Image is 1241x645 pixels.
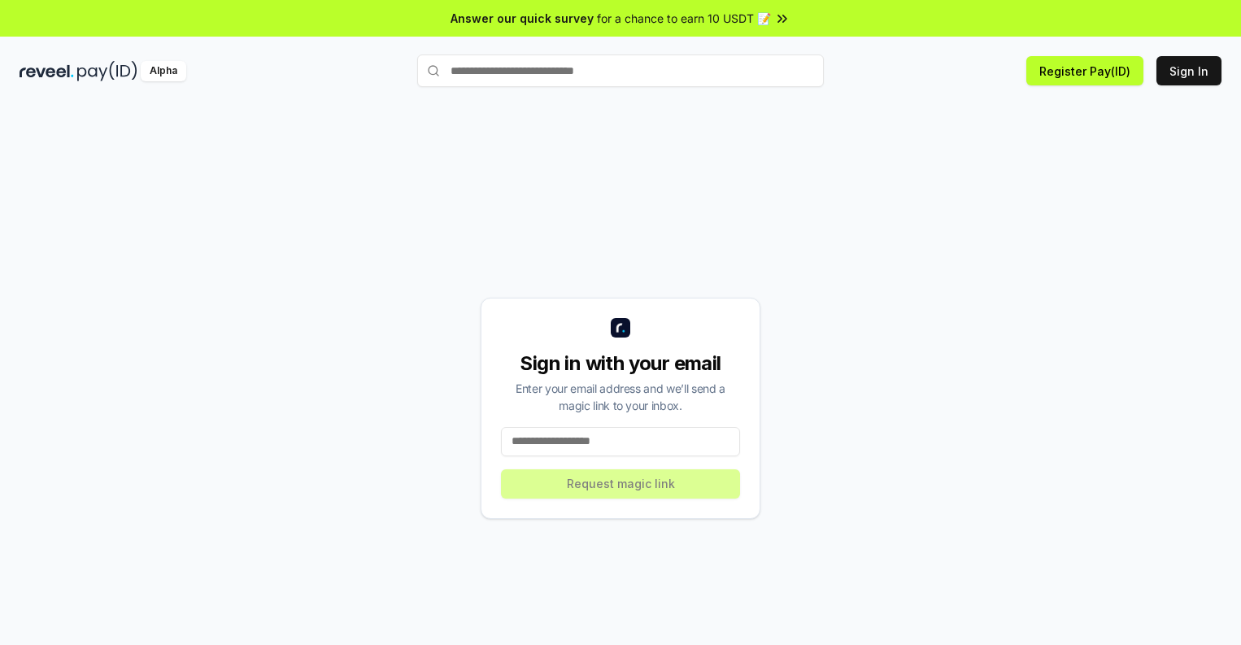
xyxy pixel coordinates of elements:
img: pay_id [77,61,137,81]
span: for a chance to earn 10 USDT 📝 [597,10,771,27]
img: reveel_dark [20,61,74,81]
div: Alpha [141,61,186,81]
div: Sign in with your email [501,351,740,377]
div: Enter your email address and we’ll send a magic link to your inbox. [501,380,740,414]
button: Register Pay(ID) [1026,56,1143,85]
span: Answer our quick survey [451,10,594,27]
button: Sign In [1156,56,1221,85]
img: logo_small [611,318,630,338]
